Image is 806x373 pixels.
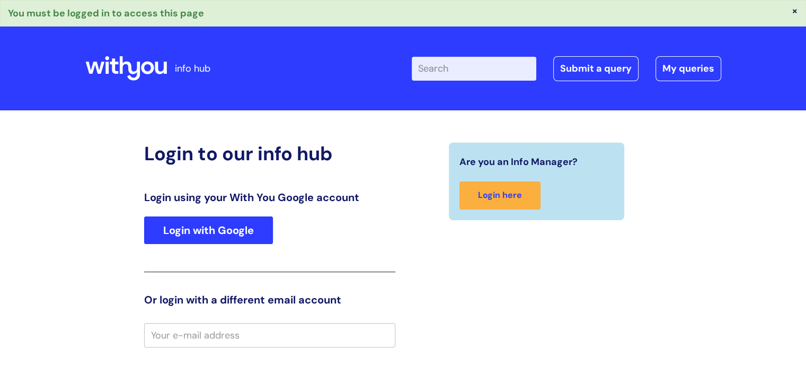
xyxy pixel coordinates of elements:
a: Login here [459,181,541,210]
a: Login with Google [144,216,273,244]
h3: Or login with a different email account [144,293,395,306]
a: Submit a query [553,56,639,81]
span: Are you an Info Manager? [459,153,578,170]
p: info hub [175,60,210,77]
input: Your e-mail address [144,323,395,348]
button: × [792,6,798,15]
a: My queries [656,56,721,81]
input: Search [412,57,536,80]
h2: Login to our info hub [144,142,395,165]
h3: Login using your With You Google account [144,191,395,204]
